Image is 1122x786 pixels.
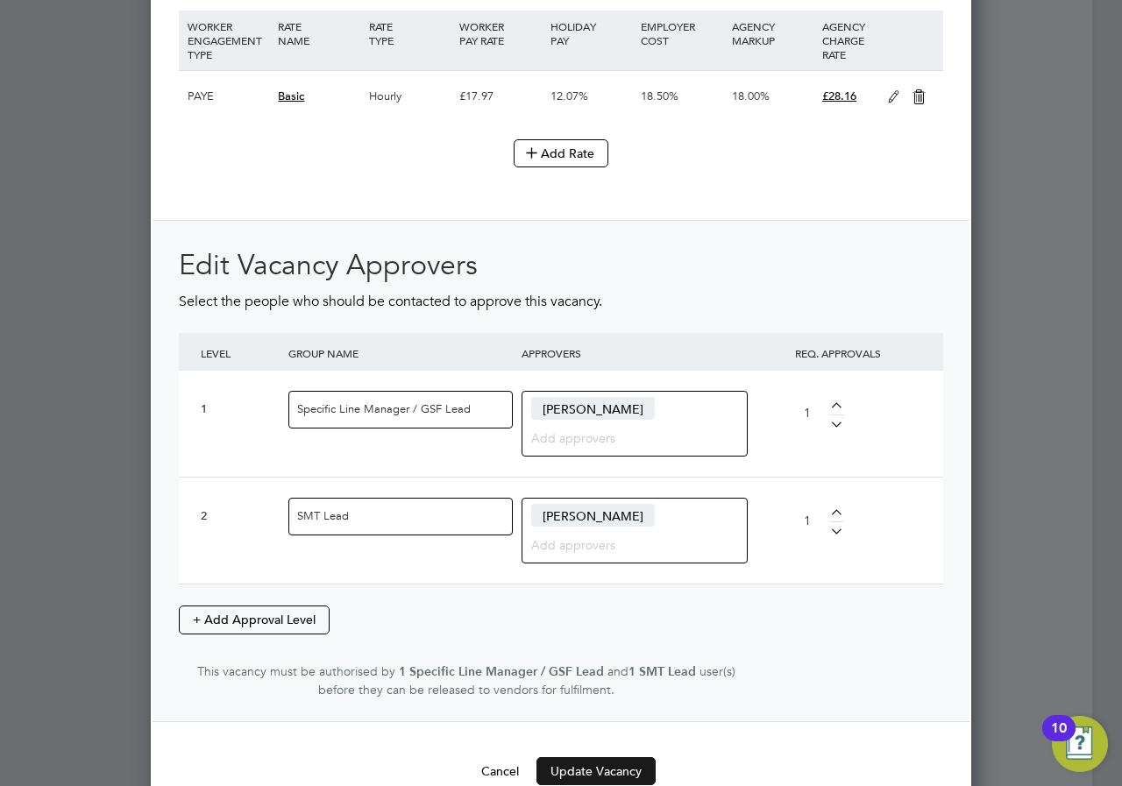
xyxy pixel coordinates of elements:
[818,11,878,70] div: AGENCY CHARGE RATE
[641,89,678,103] span: 18.50%
[607,663,628,679] span: and
[273,11,364,56] div: RATE NAME
[179,605,330,634] button: + Add Approval Level
[179,247,943,284] h2: Edit Vacancy Approvers
[201,402,280,417] div: 1
[365,71,455,122] div: Hourly
[183,11,273,70] div: WORKER ENGAGEMENT TYPE
[531,504,655,527] span: [PERSON_NAME]
[531,397,655,420] span: [PERSON_NAME]
[636,11,727,56] div: EMPLOYER COST
[183,71,273,122] div: PAYE
[201,509,280,524] div: 2
[732,89,770,103] span: 18.00%
[531,426,725,449] input: Add approvers
[822,89,856,103] span: £28.16
[455,11,545,56] div: WORKER PAY RATE
[399,664,604,679] strong: 1 Specific Line Manager / GSF Lead
[197,663,395,679] span: This vacancy must be authorised by
[365,11,455,56] div: RATE TYPE
[284,333,517,373] div: GROUP NAME
[318,663,735,697] span: user(s) before they can be released to vendors for fulfilment.
[514,139,608,167] button: Add Rate
[1051,728,1067,751] div: 10
[546,11,636,56] div: HOLIDAY PAY
[196,333,284,373] div: LEVEL
[550,89,588,103] span: 12.07%
[728,11,818,56] div: AGENCY MARKUP
[750,333,926,373] div: REQ. APPROVALS
[517,333,750,373] div: APPROVERS
[455,71,545,122] div: £17.97
[536,757,656,785] button: Update Vacancy
[467,757,533,785] button: Cancel
[531,533,725,556] input: Add approvers
[179,293,602,310] span: Select the people who should be contacted to approve this vacancy.
[1052,716,1108,772] button: Open Resource Center, 10 new notifications
[278,89,304,103] span: Basic
[628,664,696,679] strong: 1 SMT Lead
